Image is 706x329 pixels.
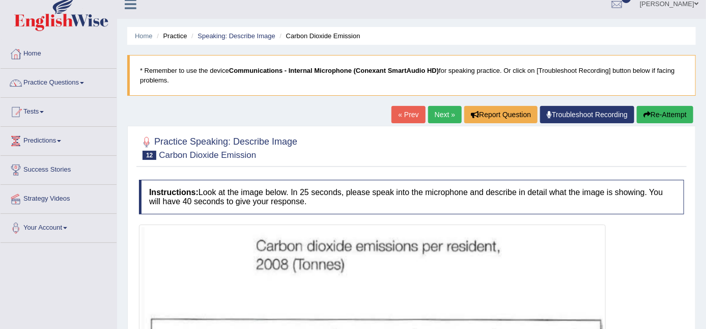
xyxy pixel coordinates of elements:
small: Carbon Dioxide Emission [159,150,256,160]
a: « Prev [391,106,425,123]
h4: Look at the image below. In 25 seconds, please speak into the microphone and describe in detail w... [139,180,684,214]
a: Success Stories [1,156,117,181]
a: Home [135,32,153,40]
a: Speaking: Describe Image [197,32,275,40]
b: Communications - Internal Microphone (Conexant SmartAudio HD) [229,67,439,74]
li: Practice [154,31,187,41]
button: Report Question [464,106,538,123]
button: Re-Attempt [637,106,693,123]
blockquote: * Remember to use the device for speaking practice. Or click on [Troubleshoot Recording] button b... [127,55,696,96]
a: Predictions [1,127,117,152]
a: Troubleshoot Recording [540,106,634,123]
a: Home [1,40,117,65]
h2: Practice Speaking: Describe Image [139,134,297,160]
a: Tests [1,98,117,123]
li: Carbon Dioxide Emission [277,31,360,41]
a: Your Account [1,214,117,239]
a: Practice Questions [1,69,117,94]
a: Next » [428,106,462,123]
span: 12 [143,151,156,160]
b: Instructions: [149,188,199,197]
a: Strategy Videos [1,185,117,210]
